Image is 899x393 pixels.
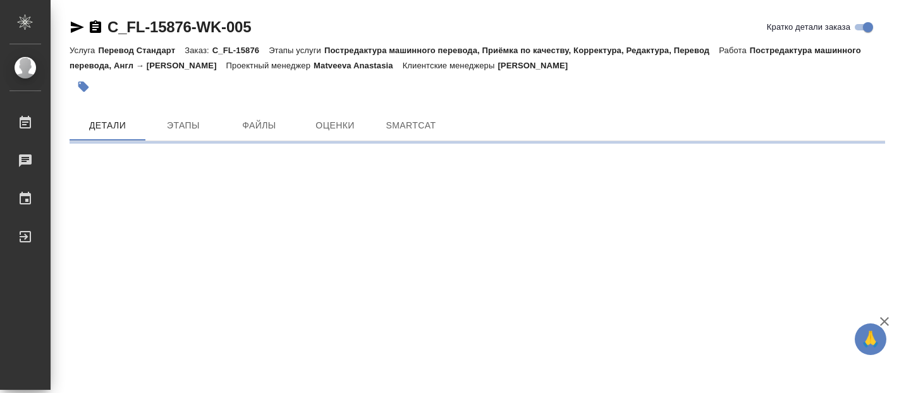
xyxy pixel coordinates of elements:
[855,323,886,355] button: 🙏
[860,326,881,352] span: 🙏
[229,118,290,134] span: Файлы
[305,118,365,134] span: Оценки
[98,46,185,55] p: Перевод Стандарт
[88,20,103,35] button: Скопировать ссылку
[70,46,98,55] p: Услуга
[719,46,750,55] p: Работа
[314,61,403,70] p: Matveeva Anastasia
[107,18,251,35] a: C_FL-15876-WK-005
[153,118,214,134] span: Этапы
[381,118,441,134] span: SmartCat
[403,61,498,70] p: Клиентские менеджеры
[324,46,719,55] p: Постредактура машинного перевода, Приёмка по качеству, Корректура, Редактура, Перевод
[498,61,577,70] p: [PERSON_NAME]
[185,46,212,55] p: Заказ:
[226,61,314,70] p: Проектный менеджер
[77,118,138,134] span: Детали
[70,73,97,101] button: Добавить тэг
[70,20,85,35] button: Скопировать ссылку для ЯМессенджера
[212,46,269,55] p: C_FL-15876
[269,46,324,55] p: Этапы услуги
[767,21,850,34] span: Кратко детали заказа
